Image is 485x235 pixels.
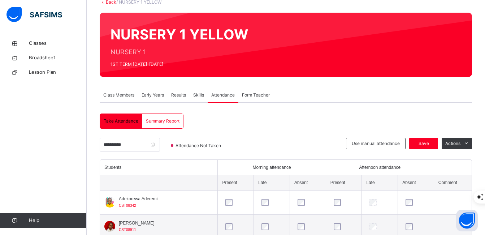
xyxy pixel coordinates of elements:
span: Form Teacher [242,92,270,98]
th: Late [254,175,290,191]
span: Help [29,217,86,224]
span: CST08911 [119,228,136,232]
span: Adekorewa Aderemi [119,196,157,202]
th: Absent [290,175,326,191]
th: Late [362,175,398,191]
span: Actions [445,140,460,147]
span: Attendance [211,92,235,98]
th: Comment [434,175,472,191]
span: Results [171,92,186,98]
span: Class Members [103,92,134,98]
span: CST08342 [119,204,136,208]
span: Save [415,140,433,147]
span: Take Attendance [104,118,138,124]
span: Attendance Not Taken [175,142,223,149]
th: Present [326,175,362,191]
span: Skills [193,92,204,98]
span: Lesson Plan [29,69,87,76]
img: safsims [7,7,62,22]
button: Open asap [456,210,478,231]
th: Absent [398,175,434,191]
span: Early Years [142,92,164,98]
th: Present [218,175,254,191]
span: Afternoon attendance [359,164,400,171]
span: Morning attendance [253,164,291,171]
span: 1ST TERM [DATE]-[DATE] [111,61,248,68]
th: Students [100,160,218,175]
span: Broadsheet [29,54,87,61]
span: Classes [29,40,87,47]
span: Use manual attendance [352,140,400,147]
span: Summary Report [146,118,179,124]
span: [PERSON_NAME] [119,220,155,226]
